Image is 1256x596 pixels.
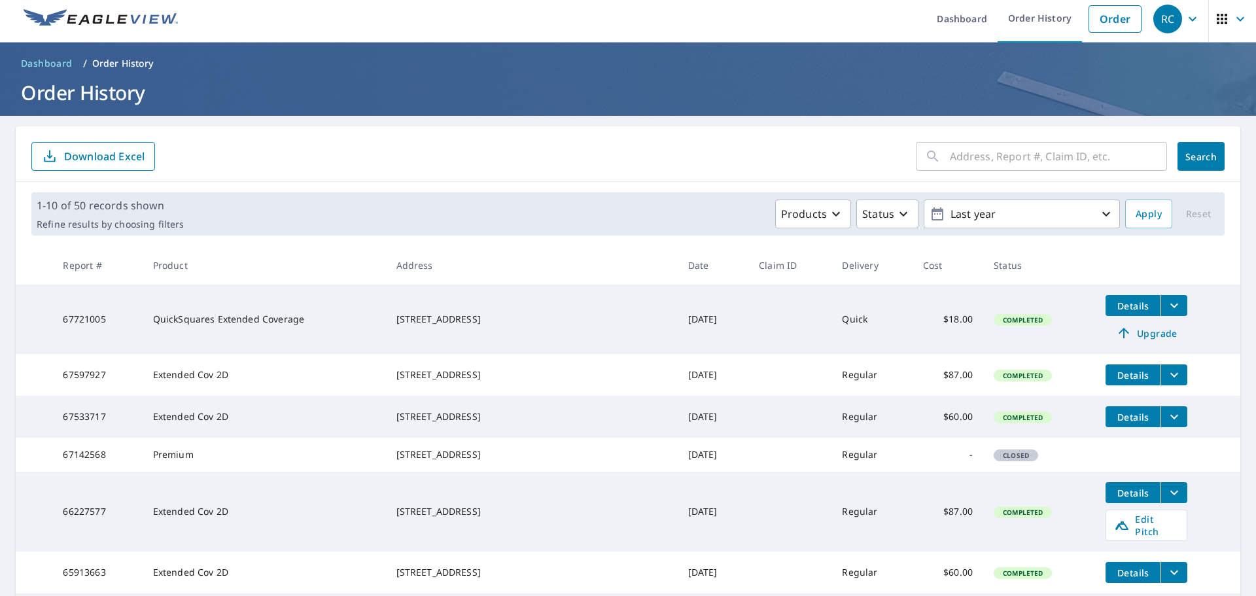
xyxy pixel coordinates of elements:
th: Address [386,246,678,285]
td: Regular [831,396,912,438]
td: Regular [831,472,912,552]
th: Cost [913,246,984,285]
td: 67533717 [52,396,142,438]
button: filesDropdownBtn-65913663 [1160,562,1187,583]
th: Date [678,246,749,285]
a: Upgrade [1106,323,1187,343]
p: Order History [92,57,154,70]
td: [DATE] [678,285,749,354]
td: [DATE] [678,396,749,438]
td: [DATE] [678,438,749,472]
div: [STREET_ADDRESS] [396,448,667,461]
th: Report # [52,246,142,285]
div: [STREET_ADDRESS] [396,505,667,518]
span: Upgrade [1113,325,1179,341]
th: Status [983,246,1095,285]
td: Extended Cov 2D [143,396,386,438]
button: Download Excel [31,142,155,171]
td: Extended Cov 2D [143,472,386,552]
td: Regular [831,552,912,593]
p: Download Excel [64,149,145,164]
td: [DATE] [678,472,749,552]
img: EV Logo [24,9,178,29]
span: Details [1113,369,1153,381]
p: Refine results by choosing filters [37,219,184,230]
div: [STREET_ADDRESS] [396,368,667,381]
span: Closed [995,451,1037,460]
td: QuickSquares Extended Coverage [143,285,386,354]
input: Address, Report #, Claim ID, etc. [950,138,1167,175]
span: Details [1113,487,1153,499]
button: Apply [1125,200,1172,228]
td: Regular [831,438,912,472]
div: [STREET_ADDRESS] [396,313,667,326]
button: detailsBtn-67533717 [1106,406,1160,427]
th: Delivery [831,246,912,285]
span: Details [1113,300,1153,312]
button: filesDropdownBtn-67533717 [1160,406,1187,427]
td: 67597927 [52,354,142,396]
td: Extended Cov 2D [143,354,386,396]
a: Order [1089,5,1142,33]
td: $60.00 [913,396,984,438]
a: Edit Pitch [1106,510,1187,541]
span: Completed [995,569,1051,578]
span: Completed [995,413,1051,422]
span: Completed [995,315,1051,324]
p: Status [862,206,894,222]
button: Products [775,200,851,228]
button: detailsBtn-66227577 [1106,482,1160,503]
p: Products [781,206,827,222]
span: Apply [1136,206,1162,222]
a: Dashboard [16,53,78,74]
td: Premium [143,438,386,472]
li: / [83,56,87,71]
td: $60.00 [913,552,984,593]
button: Status [856,200,918,228]
nav: breadcrumb [16,53,1240,74]
td: $18.00 [913,285,984,354]
span: Edit Pitch [1114,513,1179,538]
p: Last year [945,203,1098,226]
td: Regular [831,354,912,396]
span: Search [1188,150,1214,163]
button: filesDropdownBtn-67721005 [1160,295,1187,316]
span: Dashboard [21,57,73,70]
td: $87.00 [913,472,984,552]
td: Extended Cov 2D [143,552,386,593]
td: [DATE] [678,354,749,396]
th: Claim ID [748,246,831,285]
td: 67721005 [52,285,142,354]
span: Details [1113,411,1153,423]
td: 67142568 [52,438,142,472]
td: - [913,438,984,472]
button: Last year [924,200,1120,228]
span: Completed [995,371,1051,380]
button: filesDropdownBtn-67597927 [1160,364,1187,385]
h1: Order History [16,79,1240,106]
td: [DATE] [678,552,749,593]
button: detailsBtn-67721005 [1106,295,1160,316]
div: RC [1153,5,1182,33]
span: Details [1113,567,1153,579]
button: Search [1177,142,1225,171]
button: detailsBtn-65913663 [1106,562,1160,583]
div: [STREET_ADDRESS] [396,410,667,423]
button: detailsBtn-67597927 [1106,364,1160,385]
p: 1-10 of 50 records shown [37,198,184,213]
td: $87.00 [913,354,984,396]
span: Completed [995,508,1051,517]
td: 65913663 [52,552,142,593]
th: Product [143,246,386,285]
div: [STREET_ADDRESS] [396,566,667,579]
td: 66227577 [52,472,142,552]
button: filesDropdownBtn-66227577 [1160,482,1187,503]
td: Quick [831,285,912,354]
